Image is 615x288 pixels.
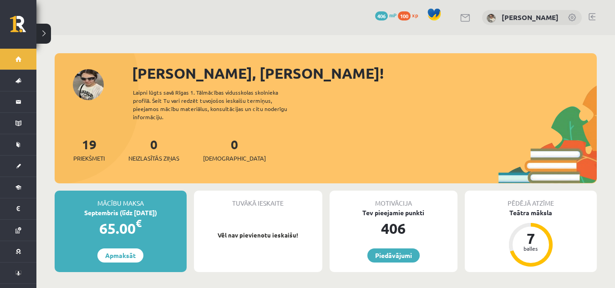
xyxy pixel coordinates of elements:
[136,217,142,230] span: €
[330,217,458,239] div: 406
[97,248,143,263] a: Apmaksāt
[465,208,597,268] a: Teātra māksla 7 balles
[132,62,597,84] div: [PERSON_NAME], [PERSON_NAME]!
[55,217,187,239] div: 65.00
[502,13,559,22] a: [PERSON_NAME]
[55,191,187,208] div: Mācību maksa
[517,231,544,246] div: 7
[10,16,36,39] a: Rīgas 1. Tālmācības vidusskola
[194,191,322,208] div: Tuvākā ieskaite
[203,136,266,163] a: 0[DEMOGRAPHIC_DATA]
[203,154,266,163] span: [DEMOGRAPHIC_DATA]
[55,208,187,217] div: Septembris (līdz [DATE])
[330,208,458,217] div: Tev pieejamie punkti
[465,191,597,208] div: Pēdējā atzīme
[73,136,105,163] a: 19Priekšmeti
[412,11,418,19] span: xp
[487,14,496,23] img: Marija Tjarve
[367,248,420,263] a: Piedāvājumi
[398,11,411,20] span: 100
[128,154,179,163] span: Neizlasītās ziņas
[198,231,318,240] p: Vēl nav pievienotu ieskaišu!
[330,191,458,208] div: Motivācija
[375,11,396,19] a: 406 mP
[465,208,597,217] div: Teātra māksla
[389,11,396,19] span: mP
[375,11,388,20] span: 406
[517,246,544,251] div: balles
[73,154,105,163] span: Priekšmeti
[128,136,179,163] a: 0Neizlasītās ziņas
[398,11,422,19] a: 100 xp
[133,88,303,121] div: Laipni lūgts savā Rīgas 1. Tālmācības vidusskolas skolnieka profilā. Šeit Tu vari redzēt tuvojošo...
